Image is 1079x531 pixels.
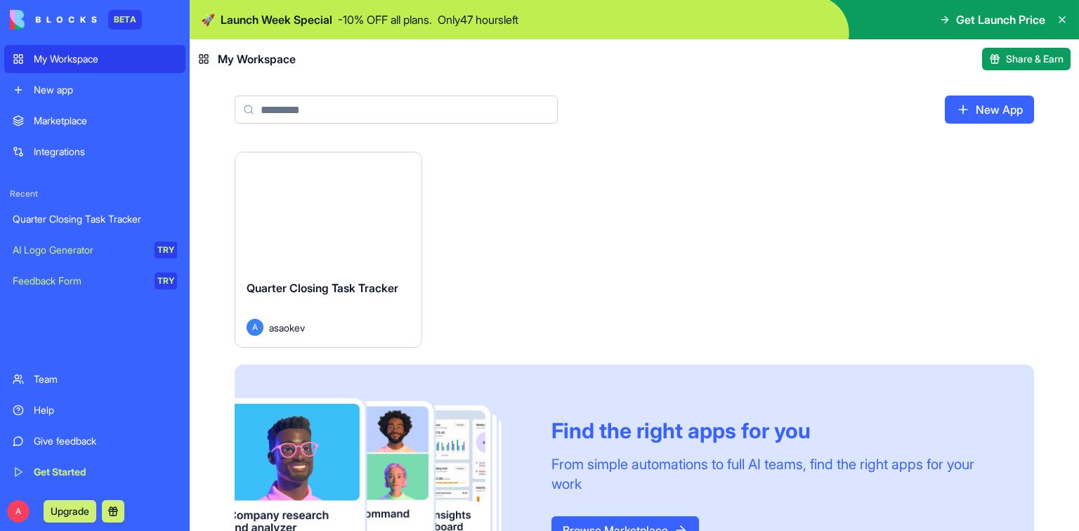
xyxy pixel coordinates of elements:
[982,48,1071,70] button: Share & Earn
[221,11,332,28] span: Launch Week Special
[247,319,263,336] span: A
[13,243,145,257] div: AI Logo Generator
[218,51,296,67] span: My Workspace
[4,396,185,424] a: Help
[551,454,1000,494] div: From simple automations to full AI teams, find the right apps for your work
[10,10,142,29] a: BETA
[4,45,185,73] a: My Workspace
[269,320,305,335] span: asaokev
[7,500,30,523] span: A
[956,11,1045,28] span: Get Launch Price
[34,145,177,159] div: Integrations
[34,83,177,97] div: New app
[201,11,215,28] span: 🚀
[34,465,177,479] div: Get Started
[34,114,177,128] div: Marketplace
[155,242,177,258] div: TRY
[44,504,96,518] a: Upgrade
[4,107,185,135] a: Marketplace
[34,403,177,417] div: Help
[13,274,145,288] div: Feedback Form
[4,205,185,233] a: Quarter Closing Task Tracker
[13,212,177,226] div: Quarter Closing Task Tracker
[44,500,96,523] button: Upgrade
[247,281,398,295] span: Quarter Closing Task Tracker
[338,11,432,28] p: - 10 % OFF all plans.
[4,267,185,295] a: Feedback FormTRY
[34,434,177,448] div: Give feedback
[34,52,177,66] div: My Workspace
[551,418,1000,443] div: Find the right apps for you
[4,365,185,393] a: Team
[4,458,185,486] a: Get Started
[10,10,97,29] img: logo
[4,427,185,455] a: Give feedback
[4,76,185,104] a: New app
[4,138,185,166] a: Integrations
[4,188,185,199] span: Recent
[108,10,142,29] div: BETA
[4,236,185,264] a: AI Logo GeneratorTRY
[155,273,177,289] div: TRY
[945,96,1034,124] a: New App
[1006,52,1064,66] span: Share & Earn
[438,11,518,28] p: Only 47 hours left
[34,372,177,386] div: Team
[235,152,422,348] a: Quarter Closing Task TrackerAasaokev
